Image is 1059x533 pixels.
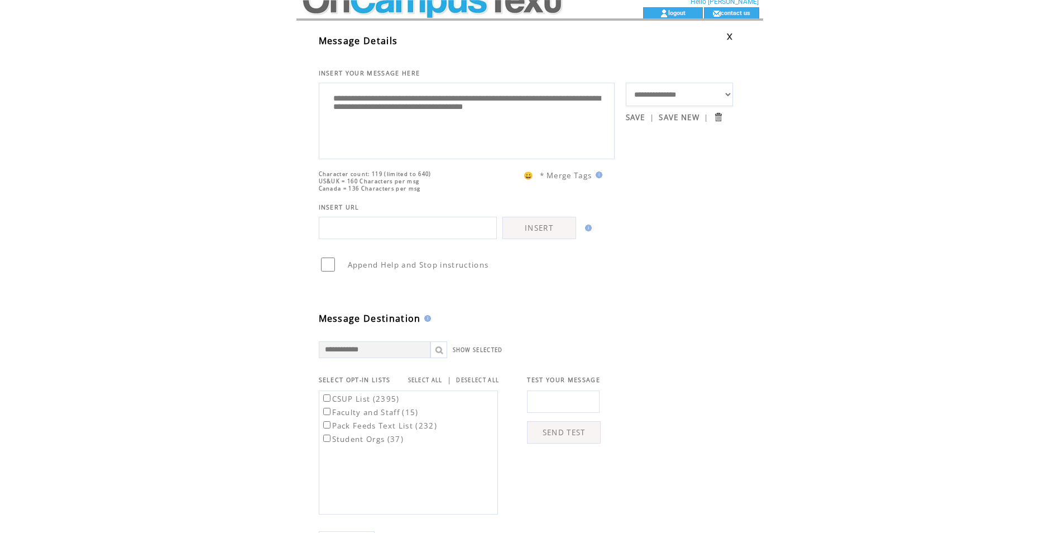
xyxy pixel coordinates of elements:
[527,376,600,384] span: TEST YOUR MESSAGE
[421,315,431,322] img: help.gif
[319,185,421,192] span: Canada = 136 Characters per msg
[319,312,421,325] span: Message Destination
[626,112,645,122] a: SAVE
[713,112,723,122] input: Submit
[323,408,330,415] input: Faculty and Staff (15)
[524,170,534,180] span: 😀
[323,421,330,429] input: Pack Feeds Text List (232)
[527,421,601,444] a: SEND TEST
[408,377,443,384] a: SELECT ALL
[321,407,419,417] label: Faculty and Staff (15)
[456,377,499,384] a: DESELECT ALL
[319,170,432,178] span: Character count: 119 (limited to 640)
[323,394,330,402] input: CSUP List (2395)
[321,421,438,431] label: Pack Feeds Text List (232)
[323,435,330,442] input: Student Orgs (37)
[592,172,602,178] img: help.gif
[659,112,699,122] a: SAVE NEW
[502,217,576,239] a: INSERT
[319,35,398,47] span: Message Details
[540,170,592,180] span: * Merge Tags
[712,9,721,18] img: contact_us_icon.gif
[319,178,420,185] span: US&UK = 160 Characters per msg
[348,260,489,270] span: Append Help and Stop instructions
[582,225,592,231] img: help.gif
[319,203,360,211] span: INSERT URL
[447,375,452,385] span: |
[721,9,750,16] a: contact us
[319,69,420,77] span: INSERT YOUR MESSAGE HERE
[650,112,654,122] span: |
[321,394,400,404] label: CSUP List (2395)
[321,434,404,444] label: Student Orgs (37)
[704,112,708,122] span: |
[319,376,391,384] span: SELECT OPT-IN LISTS
[453,346,503,354] a: SHOW SELECTED
[660,9,668,18] img: account_icon.gif
[668,9,686,16] a: logout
